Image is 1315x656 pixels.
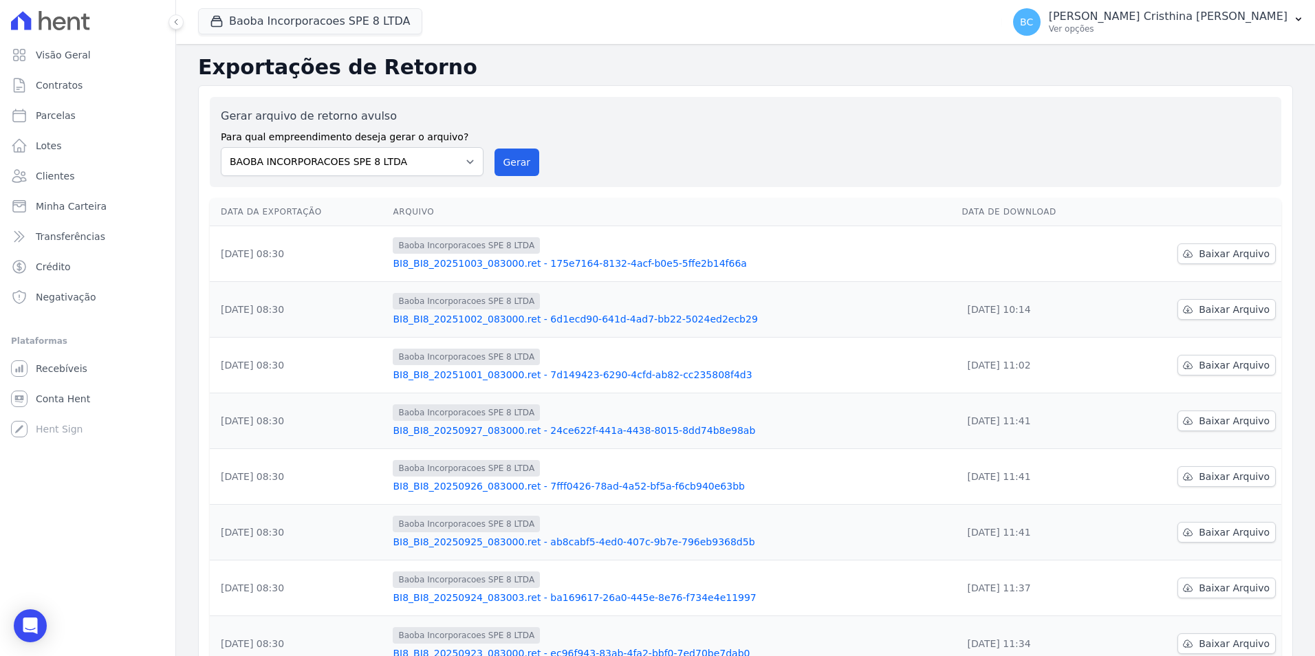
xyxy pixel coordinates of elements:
[1177,355,1276,375] a: Baixar Arquivo
[1177,243,1276,264] a: Baixar Arquivo
[956,282,1116,338] td: [DATE] 10:14
[6,253,170,281] a: Crédito
[6,355,170,382] a: Recebíveis
[1199,247,1270,261] span: Baixar Arquivo
[36,290,96,304] span: Negativação
[210,282,387,338] td: [DATE] 08:30
[956,393,1116,449] td: [DATE] 11:41
[1177,466,1276,487] a: Baixar Arquivo
[393,627,540,644] span: Baoba Incorporacoes SPE 8 LTDA
[210,338,387,393] td: [DATE] 08:30
[393,368,950,382] a: BI8_BI8_20251001_083000.ret - 7d149423-6290-4cfd-ab82-cc235808f4d3
[393,535,950,549] a: BI8_BI8_20250925_083000.ret - ab8cabf5-4ed0-407c-9b7e-796eb9368d5b
[956,505,1116,560] td: [DATE] 11:41
[1199,414,1270,428] span: Baixar Arquivo
[1177,522,1276,543] a: Baixar Arquivo
[1199,303,1270,316] span: Baixar Arquivo
[210,449,387,505] td: [DATE] 08:30
[36,139,62,153] span: Lotes
[36,392,90,406] span: Conta Hent
[6,193,170,220] a: Minha Carteira
[210,393,387,449] td: [DATE] 08:30
[36,199,107,213] span: Minha Carteira
[6,132,170,160] a: Lotes
[210,505,387,560] td: [DATE] 08:30
[1049,23,1287,34] p: Ver opções
[393,404,540,421] span: Baoba Incorporacoes SPE 8 LTDA
[198,8,422,34] button: Baoba Incorporacoes SPE 8 LTDA
[36,78,83,92] span: Contratos
[6,283,170,311] a: Negativação
[36,230,105,243] span: Transferências
[1199,637,1270,650] span: Baixar Arquivo
[1020,17,1033,27] span: BC
[1177,411,1276,431] a: Baixar Arquivo
[387,198,956,226] th: Arquivo
[36,109,76,122] span: Parcelas
[1199,358,1270,372] span: Baixar Arquivo
[11,333,164,349] div: Plataformas
[221,124,483,144] label: Para qual empreendimento deseja gerar o arquivo?
[393,460,540,477] span: Baoba Incorporacoes SPE 8 LTDA
[14,609,47,642] div: Open Intercom Messenger
[1002,3,1315,41] button: BC [PERSON_NAME] Cristhina [PERSON_NAME] Ver opções
[495,149,540,176] button: Gerar
[36,169,74,183] span: Clientes
[393,424,950,437] a: BI8_BI8_20250927_083000.ret - 24ce622f-441a-4438-8015-8dd74b8e98ab
[393,479,950,493] a: BI8_BI8_20250926_083000.ret - 7fff0426-78ad-4a52-bf5a-f6cb940e63bb
[6,72,170,99] a: Contratos
[393,349,540,365] span: Baoba Incorporacoes SPE 8 LTDA
[198,55,1293,80] h2: Exportações de Retorno
[393,516,540,532] span: Baoba Incorporacoes SPE 8 LTDA
[1049,10,1287,23] p: [PERSON_NAME] Cristhina [PERSON_NAME]
[956,338,1116,393] td: [DATE] 11:02
[1177,299,1276,320] a: Baixar Arquivo
[210,198,387,226] th: Data da Exportação
[6,162,170,190] a: Clientes
[393,571,540,588] span: Baoba Incorporacoes SPE 8 LTDA
[393,237,540,254] span: Baoba Incorporacoes SPE 8 LTDA
[393,312,950,326] a: BI8_BI8_20251002_083000.ret - 6d1ecd90-641d-4ad7-bb22-5024ed2ecb29
[956,560,1116,616] td: [DATE] 11:37
[6,41,170,69] a: Visão Geral
[1199,470,1270,483] span: Baixar Arquivo
[393,591,950,604] a: BI8_BI8_20250924_083003.ret - ba169617-26a0-445e-8e76-f734e4e11997
[6,385,170,413] a: Conta Hent
[36,260,71,274] span: Crédito
[1199,581,1270,595] span: Baixar Arquivo
[393,256,950,270] a: BI8_BI8_20251003_083000.ret - 175e7164-8132-4acf-b0e5-5ffe2b14f66a
[1177,633,1276,654] a: Baixar Arquivo
[221,108,483,124] label: Gerar arquivo de retorno avulso
[1199,525,1270,539] span: Baixar Arquivo
[393,293,540,309] span: Baoba Incorporacoes SPE 8 LTDA
[36,48,91,62] span: Visão Geral
[210,560,387,616] td: [DATE] 08:30
[6,102,170,129] a: Parcelas
[956,198,1116,226] th: Data de Download
[1177,578,1276,598] a: Baixar Arquivo
[36,362,87,375] span: Recebíveis
[6,223,170,250] a: Transferências
[210,226,387,282] td: [DATE] 08:30
[956,449,1116,505] td: [DATE] 11:41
